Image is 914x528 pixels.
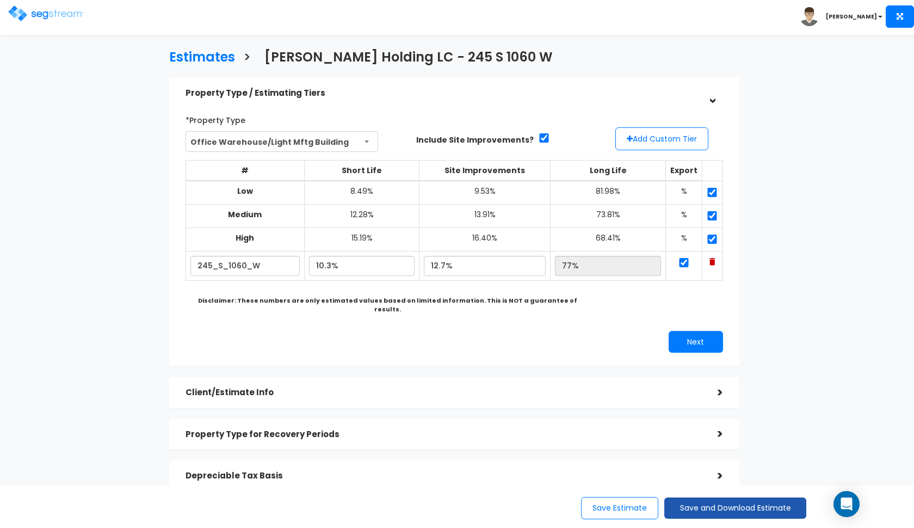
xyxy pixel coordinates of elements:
[161,39,235,72] a: Estimates
[186,131,379,152] span: Office Warehouse/Light Mftg Building
[198,296,577,314] b: Disclaimer: These numbers are only estimated values based on limited information. This is NOT a g...
[169,50,235,67] h3: Estimates
[186,471,701,481] h5: Depreciable Tax Basis
[701,426,723,443] div: >
[551,161,666,181] th: Long Life
[703,82,720,104] div: >
[419,204,551,228] td: 13.91%
[666,181,702,204] td: %
[237,186,253,197] b: Low
[701,468,723,484] div: >
[669,331,723,353] button: Next
[419,228,551,251] td: 16.40%
[8,5,84,21] img: logo.png
[666,228,702,251] td: %
[186,161,305,181] th: #
[419,161,551,181] th: Site Improvements
[236,232,254,243] b: High
[419,181,551,204] td: 9.53%
[551,204,666,228] td: 73.81%
[666,204,702,228] td: %
[186,388,701,397] h5: Client/Estimate Info
[416,134,534,145] label: Include Site Improvements?
[256,39,553,72] a: [PERSON_NAME] Holding LC - 245 S 1060 W
[666,161,702,181] th: Export
[186,430,701,439] h5: Property Type for Recovery Periods
[305,228,419,251] td: 15.19%
[701,384,723,401] div: >
[305,204,419,228] td: 12.28%
[709,258,715,266] img: Trash Icon
[243,50,251,67] h3: >
[186,111,245,126] label: *Property Type
[826,13,877,21] b: [PERSON_NAME]
[228,209,262,220] b: Medium
[305,161,419,181] th: Short Life
[833,491,860,517] div: Open Intercom Messenger
[551,228,666,251] td: 68.41%
[186,132,378,152] span: Office Warehouse/Light Mftg Building
[186,89,701,98] h5: Property Type / Estimating Tiers
[664,498,806,519] button: Save and Download Estimate
[264,50,553,67] h3: [PERSON_NAME] Holding LC - 245 S 1060 W
[551,181,666,204] td: 81.98%
[305,181,419,204] td: 8.49%
[581,497,658,519] button: Save Estimate
[615,127,708,150] button: Add Custom Tier
[800,7,819,26] img: avatar.png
